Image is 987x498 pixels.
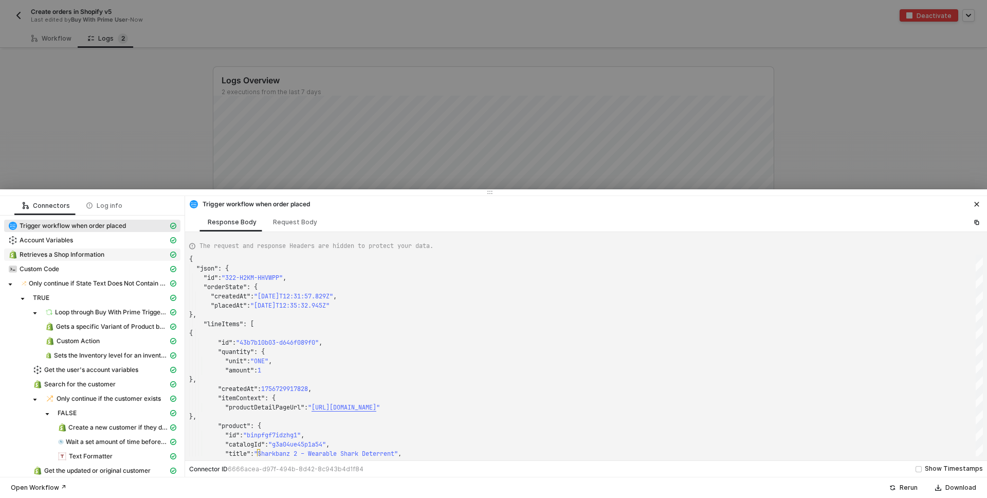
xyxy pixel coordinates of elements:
span: icon-logic [23,203,29,209]
span: : [218,274,222,282]
img: integration-icon [9,222,17,230]
span: icon-cards [170,266,176,272]
span: Create a new customer if they don't [53,421,180,434]
img: integration-icon [9,236,17,244]
span: FALSE [53,407,180,419]
span: 6666acea-d97f-494b-8d42-8c943b4d1f84 [228,465,363,473]
span: caret-down [45,412,50,417]
span: icon-cards [170,280,176,287]
img: integration-icon [9,265,17,273]
span: : { [265,394,276,402]
span: Search for the customer [29,378,180,390]
span: "productDetailPageUrl" [225,403,304,412]
span: Search for the customer [44,380,116,388]
span: caret-down [32,397,38,402]
span: "createdAt" [211,292,250,300]
span: Gets a specific Variant of Product by its ID [41,321,180,333]
span: , [301,431,304,439]
span: icon-cards [170,324,176,330]
span: "[DATE]T12:35:32.945Z" [250,301,330,310]
span: Custom Code [4,263,180,275]
span: Wait a set amount of time before continuing workflow [53,436,180,448]
span: Only continue if the customer exists [57,395,161,403]
span: "createdAt" [218,385,258,393]
span: }, [189,413,196,421]
img: integration-icon [58,438,64,446]
span: Custom Action [57,337,100,345]
span: : { [254,348,265,356]
span: Create a new customer if they don't [68,423,168,432]
span: : { [218,264,229,273]
span: "catalogId" [225,440,265,449]
span: : [250,450,254,458]
span: { [189,255,193,263]
div: Connectors [23,202,70,210]
span: icon-cards [170,352,176,359]
span: "g3a04ue45p1a54" [268,440,326,449]
span: Only continue if the customer exists [41,393,180,405]
span: "title" [225,450,250,458]
span: Only continue if State Text Does Not Contain - Case Sensitive CANCELLED [29,279,168,288]
span: Trigger workflow when order placed [4,220,180,232]
span: , [268,357,272,365]
span: icon-cards [170,338,176,344]
span: : [304,403,308,412]
span: "binpfgf7idzhg1" [243,431,301,439]
span: Get the updated or original customer [44,467,151,475]
span: { [189,329,193,337]
img: integration-icon [33,366,42,374]
span: "322-H2KM-HHVWPP" [222,274,283,282]
span: "[DATE]T12:31:57.829Z" [254,292,333,300]
span: Get the user's account variables [29,364,180,376]
span: "ONE" [250,357,268,365]
span: [URL][DOMAIN_NAME] [312,403,376,412]
span: "amount" [225,366,254,375]
span: : { [250,422,261,430]
span: }, [189,311,196,319]
span: : [232,339,236,347]
span: , [326,440,330,449]
span: Custom Action [41,335,180,347]
img: integration-icon [58,423,66,432]
span: icon-cards [170,453,176,459]
span: icon-cards [170,367,176,373]
span: icon-drag-indicator [487,189,493,195]
div: Request Body [273,218,317,226]
span: Sets the Inventory level for an inventory item at a location [41,349,180,362]
div: Trigger workflow when order placed [189,200,310,209]
img: integration-icon [46,395,54,403]
span: Trigger workflow when order placed [20,222,126,230]
span: Wait a set amount of time before continuing workflow [66,438,168,446]
span: 1756729917828 [261,385,308,393]
div: Connector ID [189,465,363,473]
span: : { [247,283,258,291]
span: , [308,385,312,393]
span: Retrieves a Shop Information [4,248,180,261]
span: The request and response Headers are hidden to protect your data. [199,241,433,251]
span: "product" [218,422,250,430]
span: icon-cards [170,223,176,229]
span: , [319,339,322,347]
button: Rerun [883,482,924,494]
span: "orderState" [204,283,247,291]
div: Show Timestamps [925,464,983,474]
span: Loop through Buy With Prime Trigger: Line Items [55,308,168,316]
span: icon-cards [170,295,176,301]
span: "Sharkbanz 2 – Wearable Shark Deterrent" [254,450,398,458]
span: Account Variables [20,236,73,244]
span: TRUE [33,294,49,302]
span: Text Formatter [53,450,180,463]
span: , [333,292,337,300]
span: : [247,301,250,310]
span: Only continue if State Text Does Not Contain - Case Sensitive CANCELLED [16,277,180,290]
span: " [308,403,312,412]
span: icon-cards [170,439,176,445]
span: icon-cards [170,468,176,474]
div: Log info [86,202,122,210]
span: icon-cards [170,381,176,387]
span: "id" [204,274,218,282]
img: integration-icon [190,200,198,208]
span: caret-down [8,282,13,287]
span: icon-cards [170,309,176,315]
span: icon-success-page [889,485,895,491]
